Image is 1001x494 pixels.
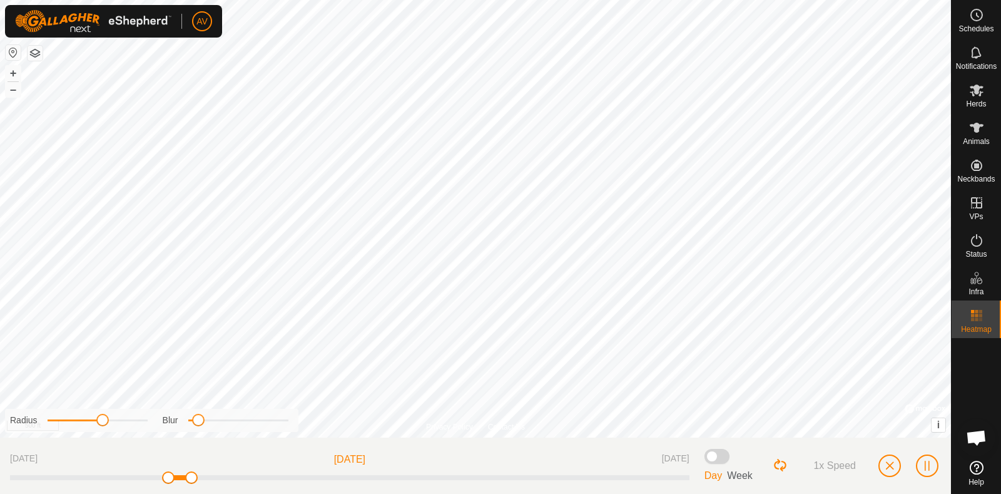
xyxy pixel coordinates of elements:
span: Day [704,470,722,481]
button: Reset Map [6,45,21,60]
span: Animals [963,138,990,145]
div: Open chat [958,419,995,456]
span: Heatmap [961,326,992,333]
span: Week [727,470,753,481]
span: i [937,419,940,430]
button: – [6,82,21,97]
a: Help [952,456,1001,491]
button: Loop Button [773,458,789,474]
a: Contact Us [488,421,525,433]
button: + [6,66,21,81]
span: Notifications [956,63,997,70]
span: Neckbands [957,175,995,183]
span: Help [968,478,984,486]
img: Gallagher Logo [15,10,171,33]
span: AV [196,15,208,28]
label: Radius [10,414,38,427]
span: 1x Speed [813,460,856,471]
button: Speed Button [798,455,866,476]
button: i [932,418,945,432]
span: [DATE] [662,452,689,467]
span: VPs [969,213,983,220]
span: Status [965,250,987,258]
span: Herds [966,100,986,108]
span: [DATE] [334,452,365,467]
span: [DATE] [10,452,38,467]
button: Map Layers [28,46,43,61]
a: Privacy Policy [426,421,473,433]
span: Schedules [958,25,993,33]
label: Blur [163,414,178,427]
span: Infra [968,288,983,296]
